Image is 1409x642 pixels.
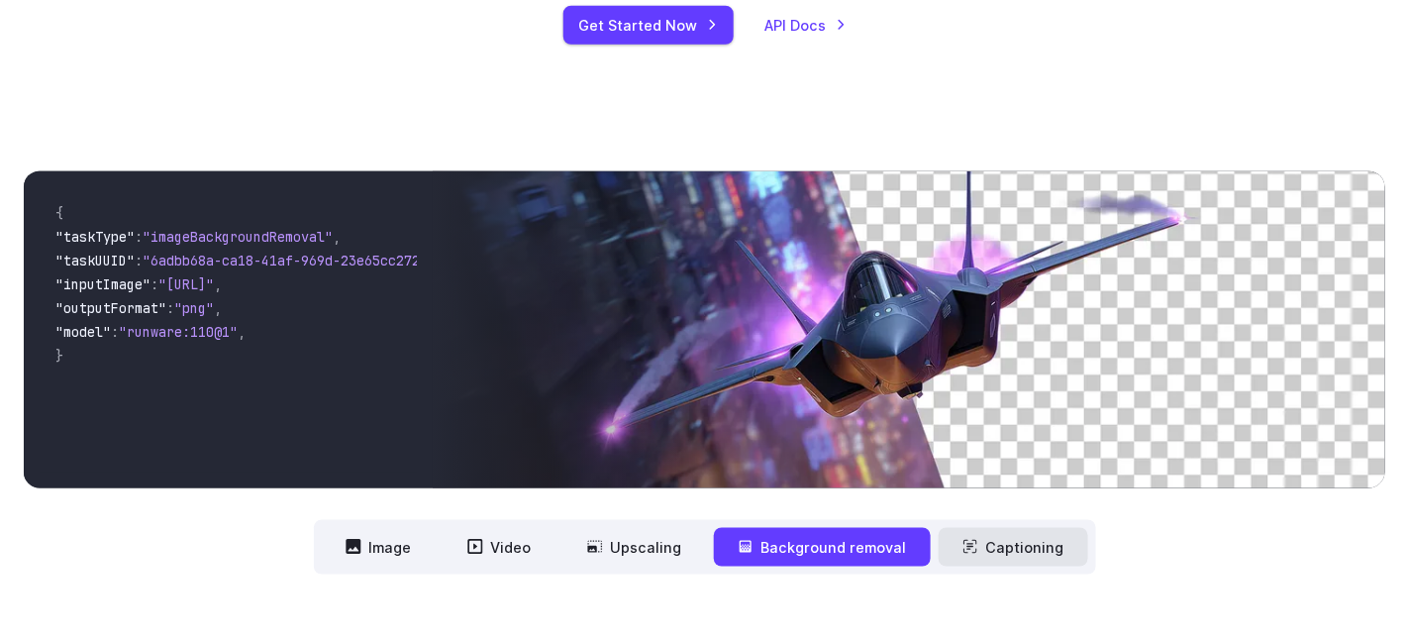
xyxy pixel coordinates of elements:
[166,299,174,317] span: :
[939,528,1088,567] button: Captioning
[55,228,135,246] span: "taskType"
[55,347,63,365] span: }
[158,275,214,293] span: "[URL]"
[55,299,166,317] span: "outputFormat"
[55,204,63,222] span: {
[214,275,222,293] span: ,
[238,323,246,341] span: ,
[765,14,847,37] a: API Docs
[714,528,931,567] button: Background removal
[151,275,158,293] span: :
[135,252,143,269] span: :
[135,228,143,246] span: :
[174,299,214,317] span: "png"
[333,228,341,246] span: ,
[563,6,734,45] a: Get Started Now
[111,323,119,341] span: :
[214,299,222,317] span: ,
[433,171,1386,488] img: Futuristic stealth jet streaking through a neon-lit cityscape with glowing purple exhaust
[55,275,151,293] span: "inputImage"
[563,528,706,567] button: Upscaling
[55,252,135,269] span: "taskUUID"
[444,528,555,567] button: Video
[119,323,238,341] span: "runware:110@1"
[55,323,111,341] span: "model"
[143,252,444,269] span: "6adbb68a-ca18-41af-969d-23e65cc2729c"
[322,528,436,567] button: Image
[143,228,333,246] span: "imageBackgroundRemoval"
